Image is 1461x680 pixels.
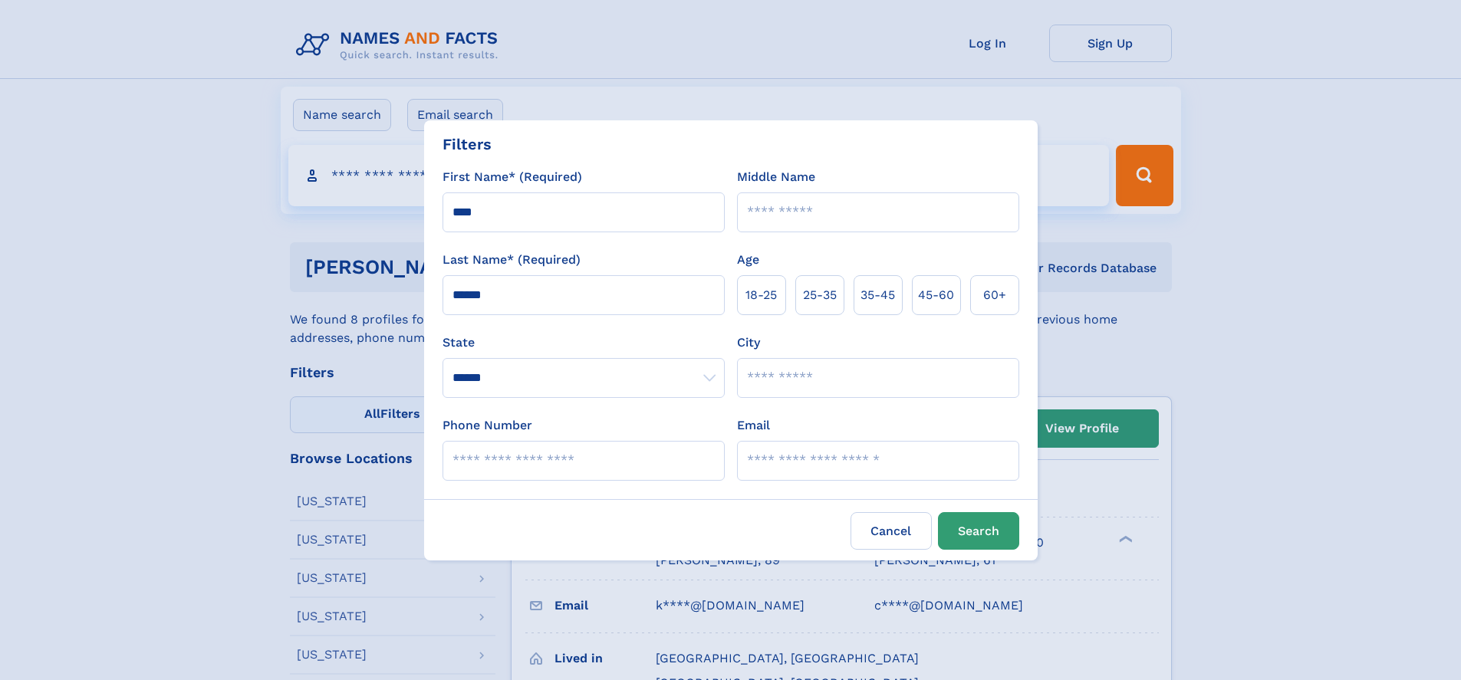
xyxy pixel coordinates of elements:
[443,416,532,435] label: Phone Number
[737,168,815,186] label: Middle Name
[737,416,770,435] label: Email
[860,286,895,304] span: 35‑45
[938,512,1019,550] button: Search
[983,286,1006,304] span: 60+
[918,286,954,304] span: 45‑60
[803,286,837,304] span: 25‑35
[443,333,725,352] label: State
[851,512,932,550] label: Cancel
[737,251,759,269] label: Age
[745,286,777,304] span: 18‑25
[737,333,760,352] label: City
[443,133,492,156] div: Filters
[443,168,582,186] label: First Name* (Required)
[443,251,581,269] label: Last Name* (Required)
